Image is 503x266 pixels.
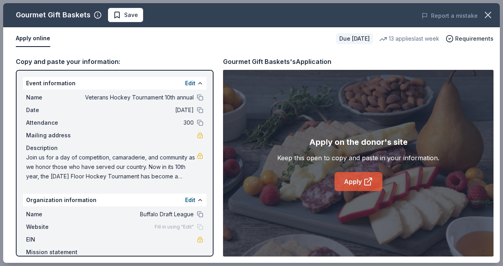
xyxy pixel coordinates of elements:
div: Gourmet Gift Baskets's Application [223,56,331,67]
button: Requirements [446,34,494,43]
div: 13 applies last week [379,34,439,43]
div: Gourmet Gift Baskets [16,9,91,21]
span: EIN [26,235,79,244]
span: Name [26,210,79,219]
span: Veterans Hockey Tournament 10th annual [79,93,194,102]
button: Edit [185,79,195,88]
span: Fill in using "Edit" [155,224,194,230]
span: Date [26,105,79,115]
span: Join us for a day of competition, camaraderie, and community as we honor those who have served ou... [26,153,197,181]
div: Mission statement [26,247,203,257]
span: 300 [79,118,194,127]
div: Event information [23,77,206,90]
button: Save [108,8,143,22]
button: Report a mistake [422,11,478,21]
div: Due [DATE] [336,33,373,44]
button: Edit [185,195,195,205]
a: Apply [335,172,382,191]
div: Organization information [23,194,206,206]
div: Copy and paste your information: [16,56,214,67]
span: Name [26,93,79,102]
span: Mailing address [26,131,79,140]
div: Apply on the donor's site [309,136,408,148]
span: Save [124,10,138,20]
span: Buffalo Draft League [79,210,194,219]
div: Description [26,143,203,153]
span: Attendance [26,118,79,127]
div: Keep this open to copy and paste in your information. [277,153,439,163]
button: Apply online [16,30,50,47]
span: [DATE] [79,105,194,115]
span: Requirements [455,34,494,43]
span: Website [26,222,79,232]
